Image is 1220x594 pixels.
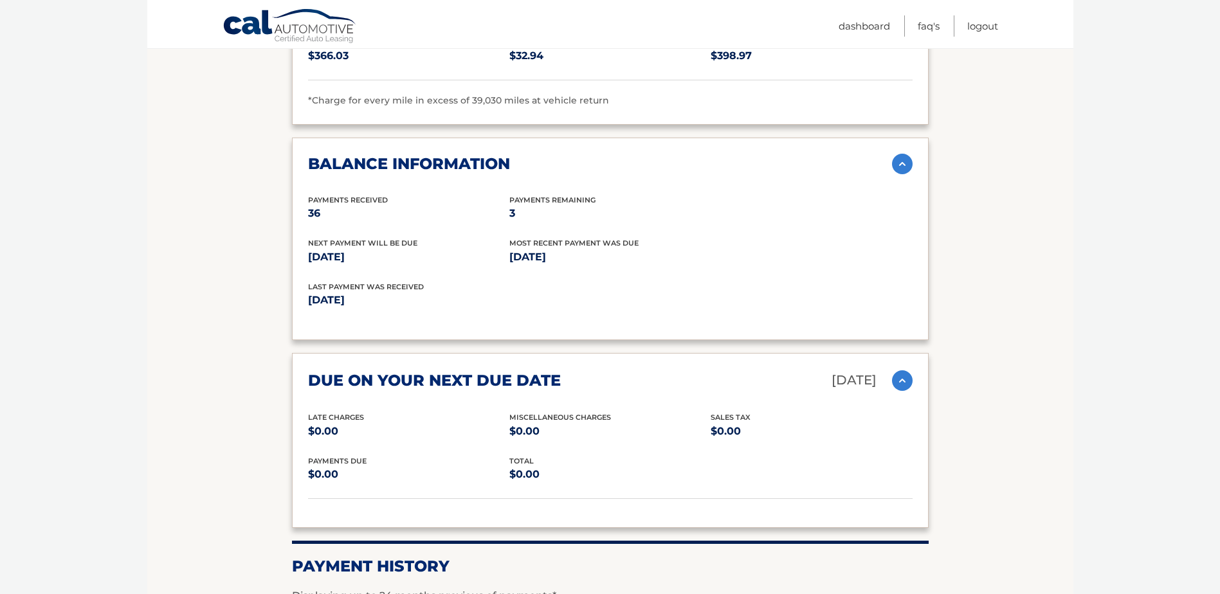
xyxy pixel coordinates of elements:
[918,15,940,37] a: FAQ's
[509,239,639,248] span: Most Recent Payment Was Due
[308,195,388,204] span: Payments Received
[711,413,751,422] span: Sales Tax
[308,371,561,390] h2: due on your next due date
[308,413,364,422] span: Late Charges
[509,422,711,440] p: $0.00
[892,154,913,174] img: accordion-active.svg
[308,422,509,440] p: $0.00
[308,248,509,266] p: [DATE]
[308,239,417,248] span: Next Payment will be due
[832,369,877,392] p: [DATE]
[308,154,510,174] h2: balance information
[308,456,367,465] span: Payments Due
[509,456,534,465] span: total
[509,248,711,266] p: [DATE]
[711,47,912,65] p: $398.97
[509,465,711,483] p: $0.00
[509,47,711,65] p: $32.94
[223,8,358,46] a: Cal Automotive
[308,465,509,483] p: $0.00
[509,195,596,204] span: Payments Remaining
[839,15,890,37] a: Dashboard
[967,15,998,37] a: Logout
[509,413,611,422] span: Miscellaneous Charges
[308,94,609,106] span: *Charge for every mile in excess of 39,030 miles at vehicle return
[292,557,929,576] h2: Payment History
[892,370,913,391] img: accordion-active.svg
[308,291,610,309] p: [DATE]
[308,204,509,222] p: 36
[711,422,912,440] p: $0.00
[308,282,424,291] span: Last Payment was received
[509,204,711,222] p: 3
[308,47,509,65] p: $366.03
